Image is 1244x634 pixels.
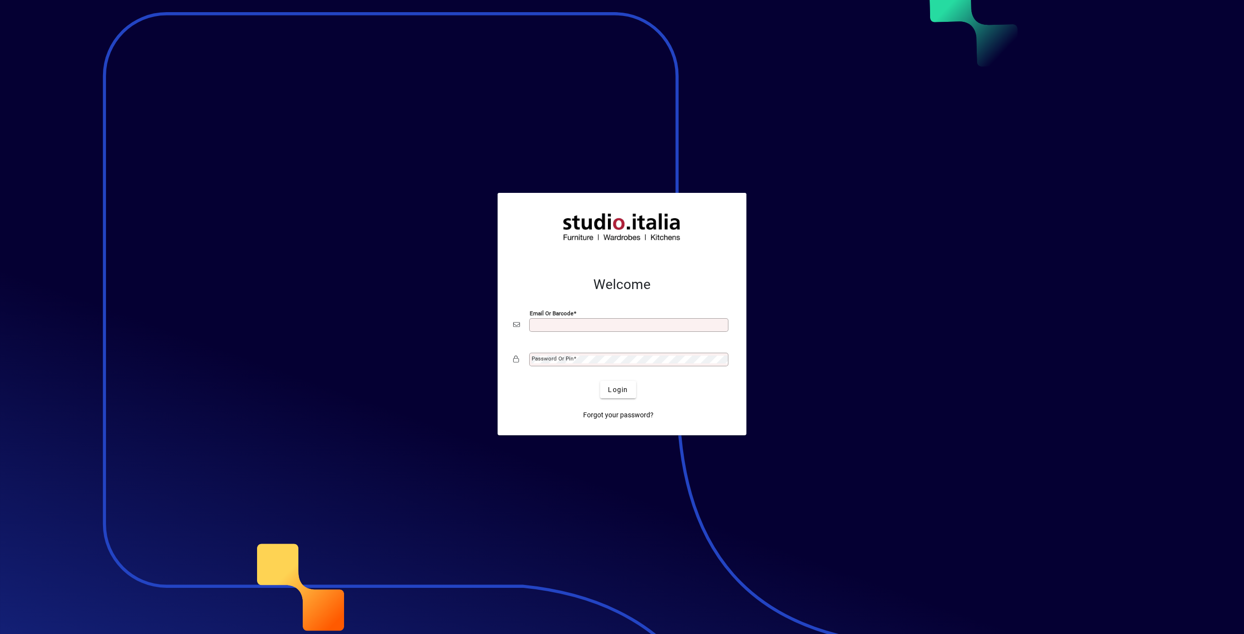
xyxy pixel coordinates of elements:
mat-label: Email or Barcode [530,310,573,317]
a: Forgot your password? [579,406,657,424]
mat-label: Password or Pin [532,355,573,362]
span: Login [608,385,628,395]
h2: Welcome [513,276,731,293]
span: Forgot your password? [583,410,654,420]
button: Login [600,381,636,398]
